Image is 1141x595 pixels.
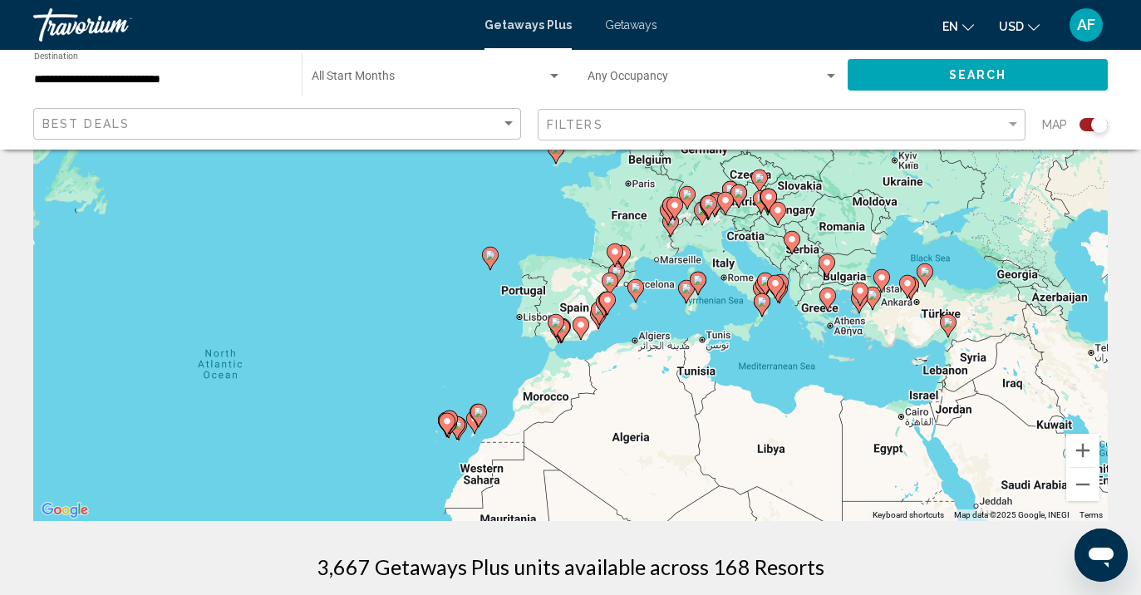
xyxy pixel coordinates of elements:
span: AF [1077,17,1095,33]
button: Change language [942,14,974,38]
button: Zoom out [1066,468,1099,501]
span: USD [999,20,1024,33]
iframe: Button to launch messaging window [1075,529,1128,582]
span: Map [1042,113,1067,136]
span: Search [949,69,1007,82]
a: Getaways Plus [484,18,572,32]
button: Zoom in [1066,434,1099,467]
span: Filters [547,118,603,131]
button: User Menu [1065,7,1108,42]
span: Best Deals [42,117,130,130]
span: Map data ©2025 Google, INEGI [954,510,1070,519]
a: Getaways [605,18,657,32]
button: Filter [538,108,1025,142]
button: Keyboard shortcuts [873,509,944,521]
img: Google [37,499,92,521]
button: Change currency [999,14,1040,38]
a: Terms [1080,510,1103,519]
mat-select: Sort by [42,117,516,131]
button: Search [848,59,1108,90]
a: Open this area in Google Maps (opens a new window) [37,499,92,521]
span: en [942,20,958,33]
h1: 3,667 Getaways Plus units available across 168 Resorts [317,554,824,579]
a: Travorium [33,8,468,42]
